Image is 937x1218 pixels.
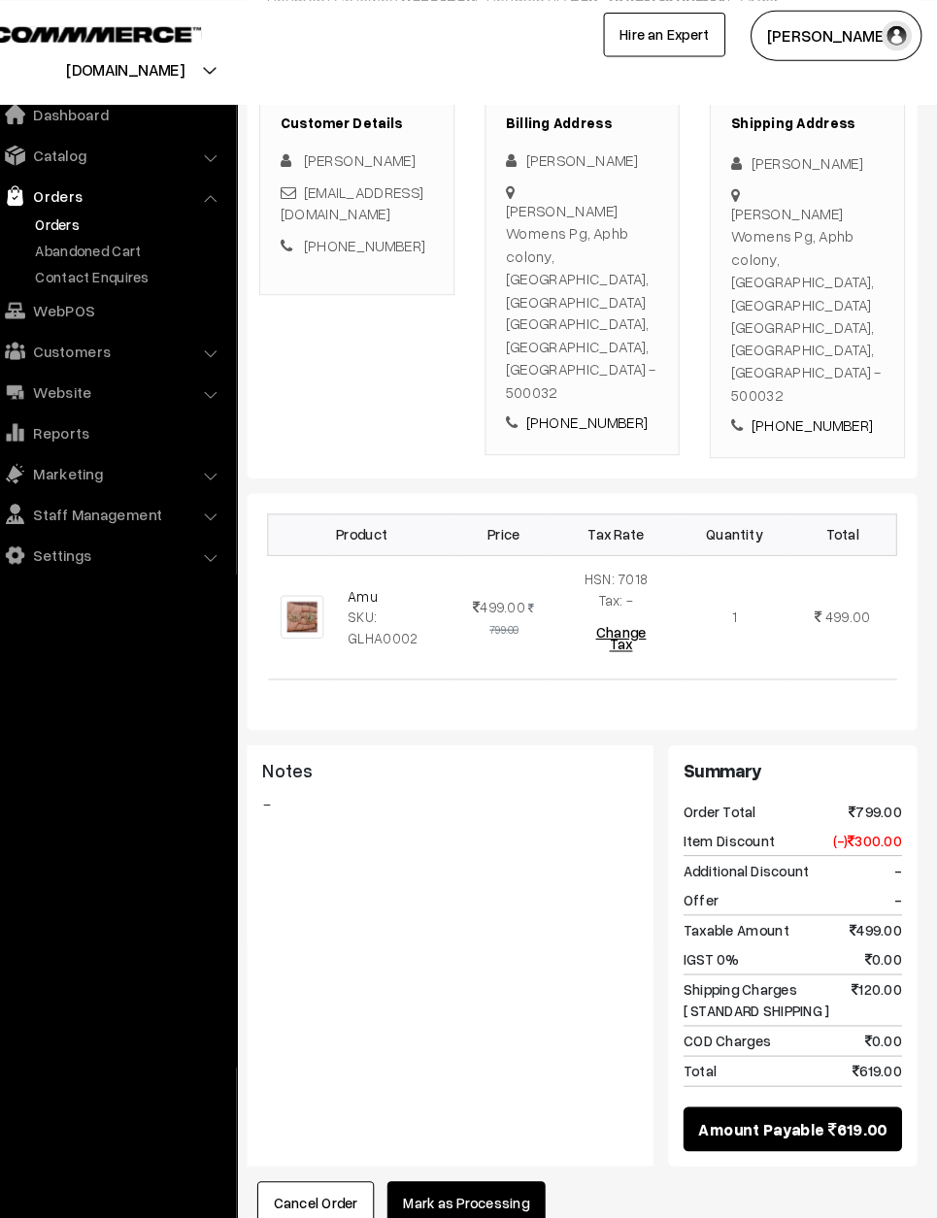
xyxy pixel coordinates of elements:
[692,914,746,935] span: IGST 0%
[326,146,434,163] span: [PERSON_NAME]
[616,12,733,54] a: Hire an Expert
[692,857,726,877] span: Offer
[489,576,540,593] span: 499.00
[304,574,346,615] img: 7.1.jpg
[326,227,444,245] a: [PHONE_NUMBER]
[282,1138,394,1181] button: Cancel Order
[369,566,398,582] a: Amu
[286,763,649,786] blockquote: -
[541,398,658,415] a: [PHONE_NUMBER]
[292,495,473,535] th: Product
[692,772,762,792] span: Order Total
[597,549,658,586] span: HSN: 7018 Tax: -
[738,195,886,392] div: [PERSON_NAME] Womens Pg, Aphb colony, [GEOGRAPHIC_DATA], [GEOGRAPHIC_DATA] [GEOGRAPHIC_DATA], [GE...
[521,144,669,166] div: [PERSON_NAME]
[832,1076,888,1100] span: 619.00
[304,176,442,215] a: [EMAIL_ADDRESS][DOMAIN_NAME]
[521,111,669,127] h3: Billing Address
[521,192,669,389] div: [PERSON_NAME] Womens Pg, Aphb colony, [GEOGRAPHIC_DATA], [GEOGRAPHIC_DATA] [GEOGRAPHIC_DATA], [GE...
[369,584,461,625] div: SKU: GLHA0002
[689,495,794,535] th: Quantity
[757,401,875,418] a: [PHONE_NUMBER]
[24,320,255,355] a: Customers
[565,495,688,535] th: Tax Rate
[24,360,255,395] a: Website
[24,92,255,127] a: Dashboard
[30,43,279,91] button: [DOMAIN_NAME]
[738,111,886,127] h3: Shipping Address
[884,19,913,49] img: user
[24,439,255,474] a: Marketing
[867,993,903,1013] span: 0.00
[853,886,903,906] span: 499.00
[692,993,777,1013] span: COD Charges
[739,586,744,603] span: 1
[407,1138,559,1181] button: Mark as Processing
[794,495,898,535] th: Total
[895,857,903,877] span: -
[855,1022,903,1042] span: 619.00
[63,206,255,226] a: Orders
[24,477,255,512] a: Staff Management
[707,1076,828,1100] span: Amount Payable
[304,111,452,127] h3: Customer Details
[829,586,873,603] span: 499.00
[586,588,677,642] button: Change Tax
[852,772,903,792] span: 799.00
[867,914,903,935] span: 0.00
[24,517,255,552] a: Settings
[757,10,922,58] button: [PERSON_NAME]
[24,25,228,40] img: COMMMERCE
[837,800,903,820] span: (-) 300.00
[692,829,814,849] span: Additional Discount
[24,281,255,316] a: WebPOS
[24,399,255,434] a: Reports
[24,19,194,43] a: COMMMERCE
[895,829,903,849] span: -
[692,1022,724,1042] span: Total
[692,943,833,984] span: Shipping Charges [ STANDARD SHIPPING ]
[473,495,566,535] th: Price
[506,579,550,612] strike: 799.00
[63,231,255,251] a: Abandoned Cart
[692,800,781,820] span: Item Discount
[738,147,886,169] div: [PERSON_NAME]
[24,132,255,167] a: Catalog
[854,943,903,984] span: 120.00
[286,733,649,754] h3: Notes
[692,733,903,754] h3: Summary
[63,256,255,277] a: Contact Enquires
[24,171,255,206] a: Orders
[692,886,794,906] span: Taxable Amount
